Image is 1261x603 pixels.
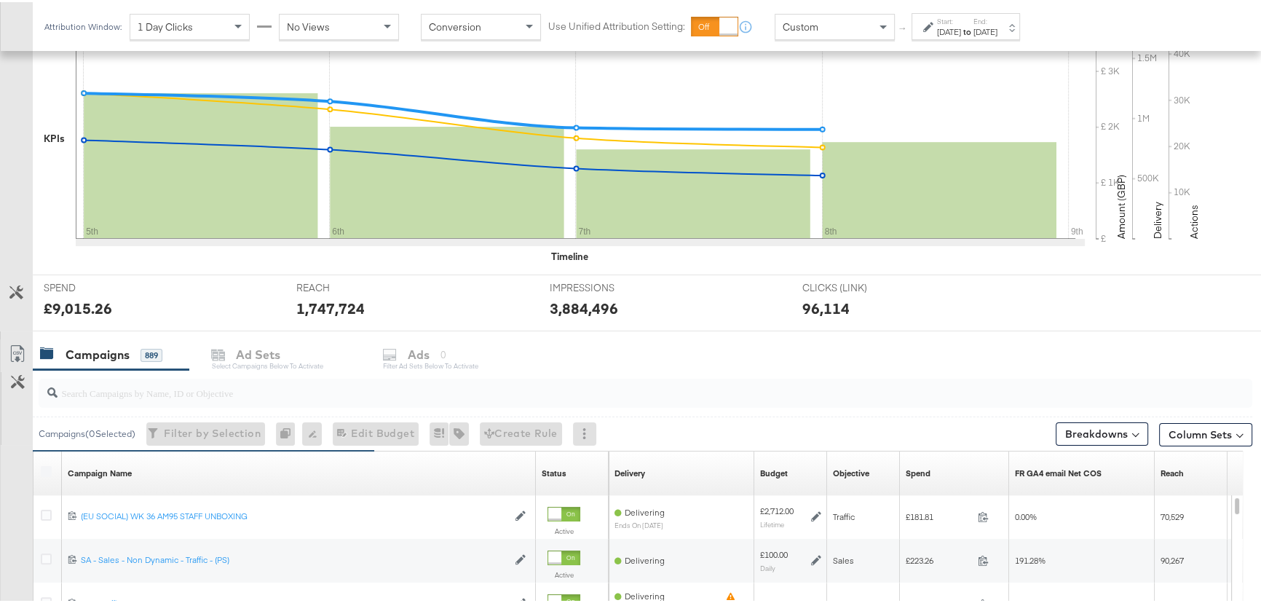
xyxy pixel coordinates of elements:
[542,465,566,477] div: Status
[614,465,645,477] div: Delivery
[625,553,665,564] span: Delivering
[833,509,855,520] span: Traffic
[961,24,973,35] strong: to
[66,344,130,361] div: Campaigns
[760,503,794,515] div: £2,712.00
[429,18,481,31] span: Conversion
[1159,421,1252,444] button: Column Sets
[548,17,685,31] label: Use Unified Attribution Setting:
[1187,202,1201,237] text: Actions
[550,296,618,317] div: 3,884,496
[833,465,869,477] div: Objective
[68,465,132,477] div: Campaign Name
[625,505,665,516] span: Delivering
[760,547,788,559] div: £100.00
[141,347,162,360] div: 889
[81,508,507,521] a: (EU SOCIAL) WK 36 AM95 STAFF UNBOXING
[550,279,659,293] span: IMPRESSIONS
[44,279,153,293] span: SPEND
[783,18,818,31] span: Custom
[551,248,588,261] div: Timeline
[760,465,788,477] a: The maximum amount you're willing to spend on your ads, on average each day or over the lifetime ...
[58,371,1142,399] input: Search Campaigns by Name, ID or Objective
[296,296,365,317] div: 1,747,724
[276,420,302,444] div: 0
[287,18,330,31] span: No Views
[973,24,997,36] div: [DATE]
[833,553,854,564] span: Sales
[802,296,850,317] div: 96,114
[760,465,788,477] div: Budget
[44,296,112,317] div: £9,015.26
[548,568,580,578] label: Active
[1161,465,1184,477] div: Reach
[44,130,65,143] div: KPIs
[138,18,193,31] span: 1 Day Clicks
[760,561,775,570] sub: Daily
[1015,553,1045,564] span: 191.28%
[973,15,997,24] label: End:
[833,465,869,477] a: Your campaign's objective.
[1161,509,1184,520] span: 70,529
[1015,465,1102,477] div: FR GA4 email Net COS
[906,465,930,477] div: Spend
[896,25,910,30] span: ↑
[68,465,132,477] a: Your campaign name.
[548,524,580,534] label: Active
[906,553,972,564] span: £223.26
[625,588,665,599] span: Delivering
[760,518,784,527] sub: Lifetime
[937,15,961,24] label: Start:
[906,509,972,520] span: £181.81
[1161,553,1184,564] span: 90,267
[81,508,507,520] div: (EU SOCIAL) WK 36 AM95 STAFF UNBOXING
[44,20,122,30] div: Attribution Window:
[1056,420,1148,444] button: Breakdowns
[39,425,135,438] div: Campaigns ( 0 Selected)
[1115,173,1128,237] text: Amount (GBP)
[1161,465,1184,477] a: The number of people your ad was served to.
[1151,200,1164,237] text: Delivery
[1015,509,1037,520] span: 0.00%
[81,552,507,564] div: SA - Sales - Non Dynamic - Traffic - (PS)
[906,465,930,477] a: The total amount spent to date.
[802,279,912,293] span: CLICKS (LINK)
[614,465,645,477] a: Reflects the ability of your Ad Campaign to achieve delivery based on ad states, schedule and bud...
[81,552,507,564] a: SA - Sales - Non Dynamic - Traffic - (PS)
[296,279,406,293] span: REACH
[937,24,961,36] div: [DATE]
[614,519,665,527] sub: ends on [DATE]
[1015,465,1102,477] a: FR GA4 Net COS
[542,465,566,477] a: Shows the current state of your Ad Campaign.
